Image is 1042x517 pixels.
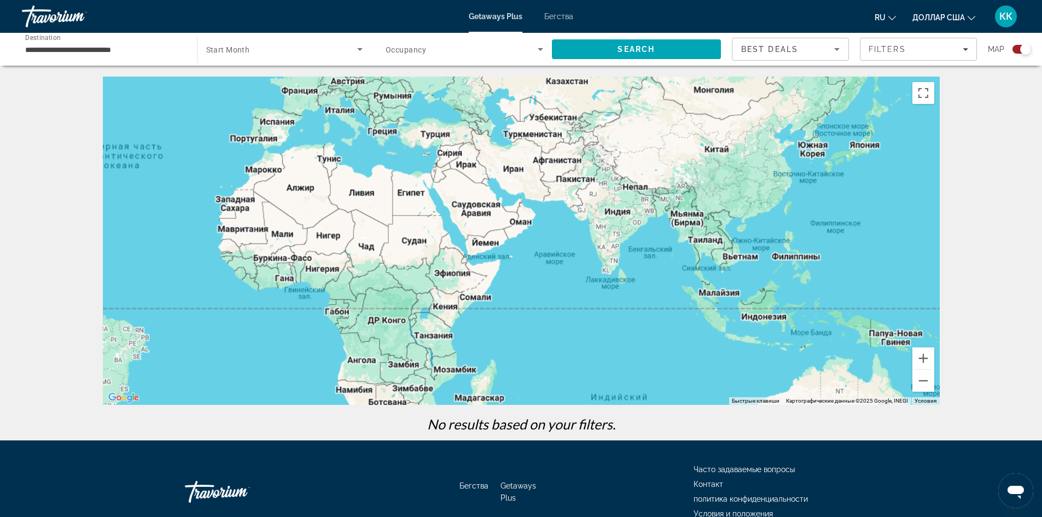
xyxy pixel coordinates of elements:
button: Быстрые клавиши [732,397,779,405]
a: Травориум [22,2,131,31]
font: КК [999,10,1012,22]
font: доллар США [912,13,965,22]
a: Контакт [694,480,723,489]
iframe: Кнопка запуска окна обмена сообщениями [998,473,1033,508]
button: Filters [860,38,977,61]
a: Часто задаваемые вопросы [694,465,795,474]
span: Картографические данные ©2025 Google, INEGI [786,398,908,404]
a: Getaways Plus [500,481,536,502]
p: No results based on your filters. [97,416,945,432]
button: Увеличить [912,347,934,369]
span: Search [618,45,655,54]
a: Открыть эту область в Google Картах (в новом окне) [106,391,142,405]
mat-select: Sort by [741,43,840,56]
span: Filters [869,45,906,54]
a: политика конфиденциальности [694,495,808,503]
span: Best Deals [741,45,798,54]
button: Меню пользователя [992,5,1020,28]
input: Select destination [25,43,183,56]
span: Occupancy [386,45,426,54]
a: Бегства [459,481,488,490]
font: ru [875,13,886,22]
button: Включить полноэкранный режим [912,82,934,104]
button: Уменьшить [912,370,934,392]
span: Map [988,42,1004,57]
button: Изменить валюту [912,9,975,25]
button: Изменить язык [875,9,896,25]
span: Destination [25,33,61,41]
a: Иди домой [185,475,294,508]
img: Google [106,391,142,405]
a: Getaways Plus [469,12,522,21]
a: Бегства [544,12,573,21]
span: Start Month [206,45,250,54]
a: Условия (ссылка откроется в новой вкладке) [915,398,936,404]
button: Search [552,39,721,59]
